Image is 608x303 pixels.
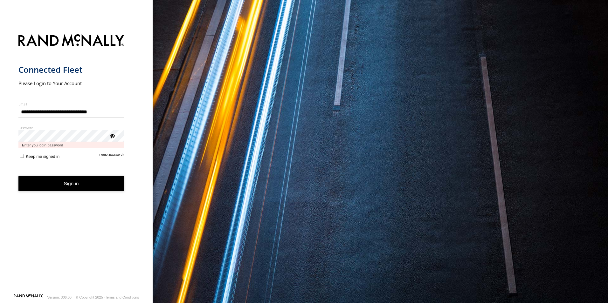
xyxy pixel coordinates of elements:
a: Forgot password? [100,153,124,159]
div: ViewPassword [109,132,115,139]
img: Rand McNally [18,33,124,49]
a: Terms and Conditions [105,295,139,299]
label: Email [18,102,124,106]
a: Visit our Website [14,294,43,300]
div: © Copyright 2025 - [76,295,139,299]
label: Password [18,125,124,130]
button: Sign in [18,176,124,192]
span: Enter you login password [18,142,124,148]
span: Keep me signed in [26,154,59,159]
div: Version: 306.00 [47,295,72,299]
input: Keep me signed in [20,154,24,158]
h1: Connected Fleet [18,64,124,75]
form: main [18,30,135,293]
h2: Please Login to Your Account [18,80,124,86]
